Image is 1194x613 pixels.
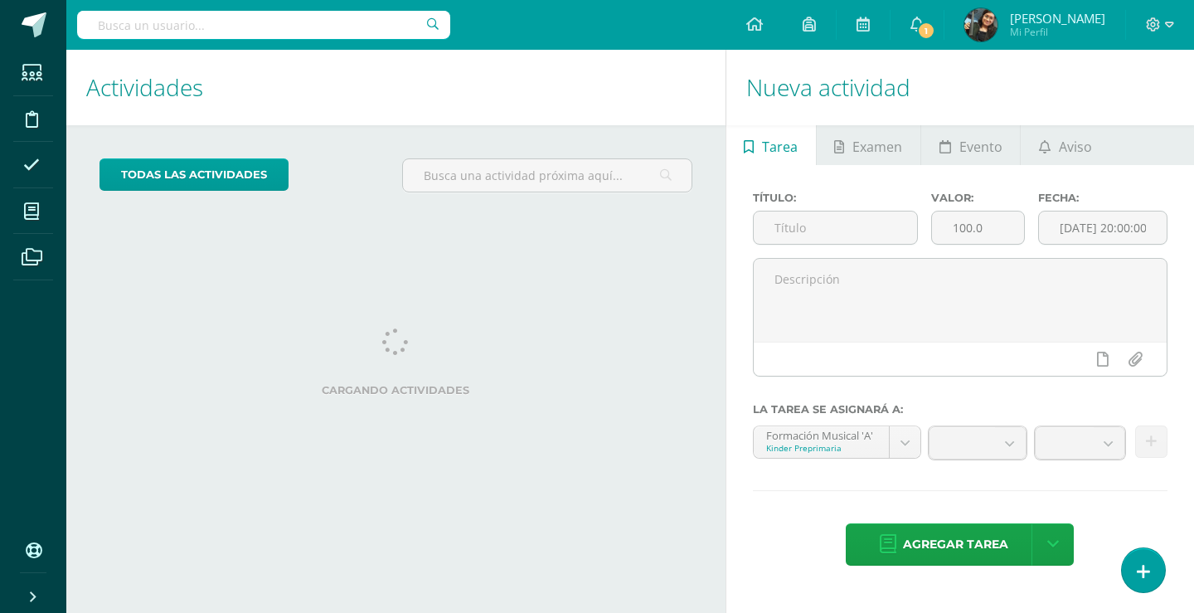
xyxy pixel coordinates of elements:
[1021,125,1109,165] a: Aviso
[1010,10,1105,27] span: [PERSON_NAME]
[403,159,691,192] input: Busca una actividad próxima aquí...
[1059,127,1092,167] span: Aviso
[817,125,920,165] a: Examen
[99,384,692,397] label: Cargando actividades
[766,442,877,454] div: Kinder Preprimaria
[921,125,1020,165] a: Evento
[754,426,921,458] a: Formación Musical 'A'Kinder Preprimaria
[931,192,1025,204] label: Valor:
[959,127,1002,167] span: Evento
[753,403,1167,416] label: La tarea se asignará a:
[1038,192,1167,204] label: Fecha:
[753,192,918,204] label: Título:
[99,158,289,191] a: todas las Actividades
[746,50,1174,125] h1: Nueva actividad
[1010,25,1105,39] span: Mi Perfil
[726,125,816,165] a: Tarea
[932,212,1024,244] input: Puntos máximos
[903,524,1008,565] span: Agregar tarea
[77,11,450,39] input: Busca un usuario...
[86,50,706,125] h1: Actividades
[964,8,997,41] img: 439d448c487c85982186577c6a0dea94.png
[766,426,877,442] div: Formación Musical 'A'
[917,22,935,40] span: 1
[762,127,798,167] span: Tarea
[754,212,917,244] input: Título
[1039,212,1167,244] input: Fecha de entrega
[852,127,902,167] span: Examen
